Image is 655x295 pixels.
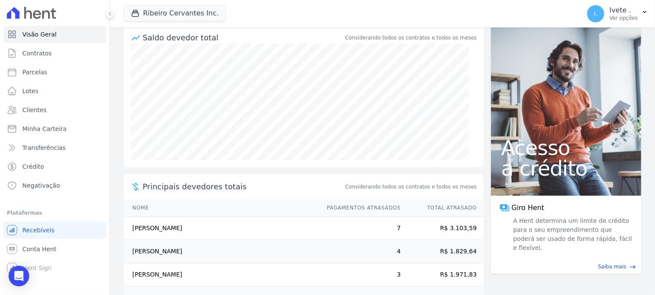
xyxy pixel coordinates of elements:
[7,208,103,218] div: Plataformas
[609,6,638,15] p: Ivete .
[22,181,60,190] span: Negativação
[401,263,484,286] td: R$ 1.971,83
[22,245,56,253] span: Conta Hent
[3,82,106,100] a: Lotes
[3,158,106,175] a: Crédito
[3,240,106,258] a: Conta Hent
[3,26,106,43] a: Visão Geral
[3,139,106,156] a: Transferências
[345,183,477,191] span: Considerando todos os contratos e todos os meses
[501,137,631,158] span: Acesso
[630,264,636,270] span: east
[3,222,106,239] a: Recebíveis
[401,217,484,240] td: R$ 3.103,59
[594,11,598,17] span: I.
[22,226,55,234] span: Recebíveis
[580,2,655,26] button: I. Ivete . Ver opções
[319,263,401,286] td: 3
[3,64,106,81] a: Parcelas
[3,177,106,194] a: Negativação
[319,240,401,263] td: 4
[22,87,39,95] span: Lotes
[124,240,319,263] td: [PERSON_NAME]
[22,49,52,58] span: Contratos
[598,263,626,271] span: Saiba mais
[319,199,401,217] th: Pagamentos Atrasados
[345,34,477,42] div: Considerando todos os contratos e todos os meses
[501,158,631,179] span: a crédito
[319,217,401,240] td: 7
[22,143,66,152] span: Transferências
[124,199,319,217] th: Nome
[124,263,319,286] td: [PERSON_NAME]
[3,120,106,137] a: Minha Carteira
[124,217,319,240] td: [PERSON_NAME]
[401,240,484,263] td: R$ 1.829,64
[401,199,484,217] th: Total Atrasado
[22,106,46,114] span: Clientes
[3,101,106,119] a: Clientes
[496,263,636,271] a: Saiba mais east
[22,125,67,133] span: Minha Carteira
[22,30,57,39] span: Visão Geral
[9,266,29,286] div: Open Intercom Messenger
[22,162,44,171] span: Crédito
[22,68,47,76] span: Parcelas
[512,216,633,252] span: A Hent determina um limite de crédito para o seu empreendimento que poderá ser usado de forma ráp...
[143,32,344,43] div: Saldo devedor total
[143,181,344,192] span: Principais devedores totais
[512,203,544,213] span: Giro Hent
[3,45,106,62] a: Contratos
[124,5,226,21] button: Ribeiro Cervantes Inc.
[609,15,638,21] p: Ver opções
